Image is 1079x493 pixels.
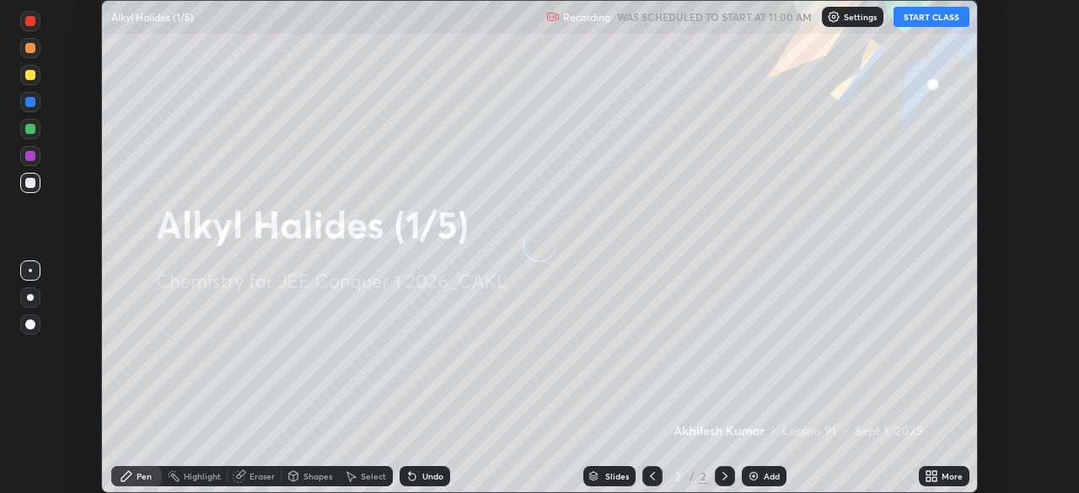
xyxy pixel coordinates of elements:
p: Alkyl Halides (1/5) [111,10,194,24]
p: Settings [844,13,877,21]
div: 2 [698,469,708,484]
h5: WAS SCHEDULED TO START AT 11:00 AM [617,9,812,24]
div: Eraser [250,472,275,480]
div: Add [764,472,780,480]
div: / [690,471,695,481]
div: Select [361,472,386,480]
div: Highlight [184,472,221,480]
p: Recording [563,11,610,24]
div: Pen [137,472,152,480]
div: Undo [422,472,443,480]
div: More [942,472,963,480]
div: Shapes [303,472,332,480]
img: add-slide-button [747,469,760,483]
button: START CLASS [894,7,969,27]
div: 2 [669,471,686,481]
div: Slides [605,472,629,480]
img: recording.375f2c34.svg [546,10,560,24]
img: class-settings-icons [827,10,840,24]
